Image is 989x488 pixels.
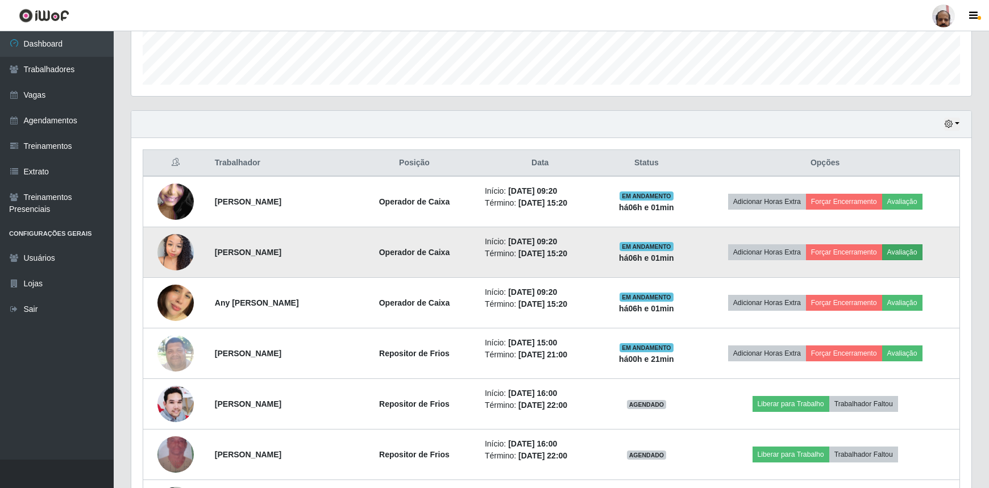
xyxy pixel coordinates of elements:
button: Forçar Encerramento [806,345,882,361]
button: Forçar Encerramento [806,194,882,210]
strong: há 06 h e 01 min [619,304,674,313]
li: Início: [485,337,596,349]
th: Data [478,150,602,177]
time: [DATE] 15:00 [508,338,557,347]
time: [DATE] 09:20 [508,237,557,246]
li: Término: [485,298,596,310]
li: Término: [485,248,596,260]
li: Início: [485,387,596,399]
time: [DATE] 15:20 [518,249,567,258]
button: Trabalhador Faltou [829,447,898,462]
li: Início: [485,286,596,298]
li: Término: [485,399,596,411]
strong: Operador de Caixa [379,197,450,206]
li: Término: [485,450,596,462]
button: Forçar Encerramento [806,244,882,260]
img: 1749252865377.jpeg [157,270,194,335]
button: Liberar para Trabalho [753,396,829,412]
time: [DATE] 22:00 [518,401,567,410]
li: Início: [485,185,596,197]
strong: Operador de Caixa [379,248,450,257]
span: EM ANDAMENTO [620,293,674,302]
img: 1753305167583.jpeg [157,422,194,487]
strong: [PERSON_NAME] [215,197,281,206]
strong: [PERSON_NAME] [215,349,281,358]
time: [DATE] 16:00 [508,439,557,448]
img: 1746055016214.jpeg [157,161,194,243]
time: [DATE] 15:20 [518,299,567,308]
time: [DATE] 21:00 [518,350,567,359]
li: Início: [485,236,596,248]
th: Opções [691,150,959,177]
span: AGENDADO [627,451,667,460]
strong: Repositor de Frios [379,349,450,358]
button: Adicionar Horas Extra [728,295,806,311]
th: Trabalhador [208,150,351,177]
li: Término: [485,349,596,361]
time: [DATE] 16:00 [508,389,557,398]
img: CoreUI Logo [19,9,69,23]
button: Avaliação [882,345,922,361]
time: [DATE] 22:00 [518,451,567,460]
strong: [PERSON_NAME] [215,450,281,459]
strong: há 00 h e 21 min [619,354,674,364]
strong: [PERSON_NAME] [215,248,281,257]
button: Adicionar Horas Extra [728,244,806,260]
th: Posição [351,150,478,177]
button: Avaliação [882,244,922,260]
strong: há 06 h e 01 min [619,253,674,262]
img: 1735257237444.jpeg [157,228,194,276]
button: Forçar Encerramento [806,295,882,311]
time: [DATE] 15:20 [518,198,567,207]
time: [DATE] 09:20 [508,287,557,297]
img: 1697490161329.jpeg [157,329,194,377]
th: Status [602,150,691,177]
strong: Operador de Caixa [379,298,450,307]
strong: Repositor de Frios [379,399,450,408]
time: [DATE] 09:20 [508,186,557,195]
li: Término: [485,197,596,209]
button: Avaliação [882,295,922,311]
li: Início: [485,438,596,450]
strong: há 06 h e 01 min [619,203,674,212]
strong: Any [PERSON_NAME] [215,298,299,307]
img: 1744284341350.jpeg [157,386,194,422]
span: EM ANDAMENTO [620,191,674,201]
button: Adicionar Horas Extra [728,194,806,210]
span: EM ANDAMENTO [620,343,674,352]
strong: [PERSON_NAME] [215,399,281,408]
span: AGENDADO [627,400,667,409]
button: Trabalhador Faltou [829,396,898,412]
strong: Repositor de Frios [379,450,450,459]
span: EM ANDAMENTO [620,242,674,251]
button: Liberar para Trabalho [753,447,829,462]
button: Adicionar Horas Extra [728,345,806,361]
button: Avaliação [882,194,922,210]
